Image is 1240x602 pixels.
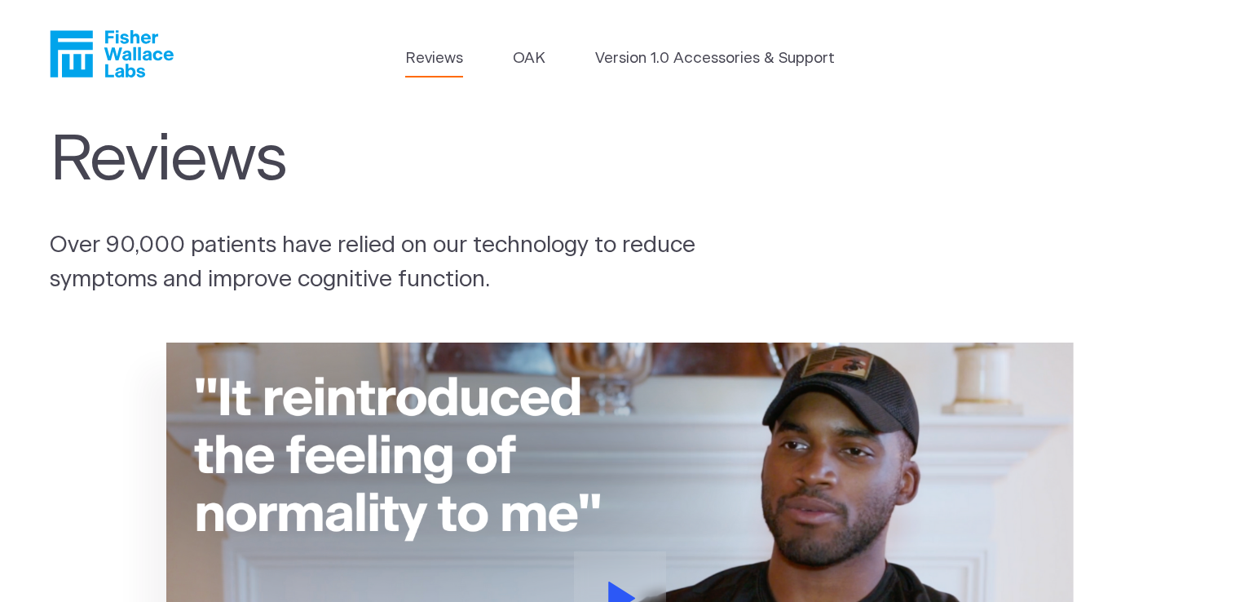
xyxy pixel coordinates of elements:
h1: Reviews [50,123,728,198]
a: Reviews [405,47,463,70]
p: Over 90,000 patients have relied on our technology to reduce symptoms and improve cognitive funct... [50,229,762,298]
a: Version 1.0 Accessories & Support [595,47,835,70]
a: Fisher Wallace [50,30,174,77]
a: OAK [513,47,545,70]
